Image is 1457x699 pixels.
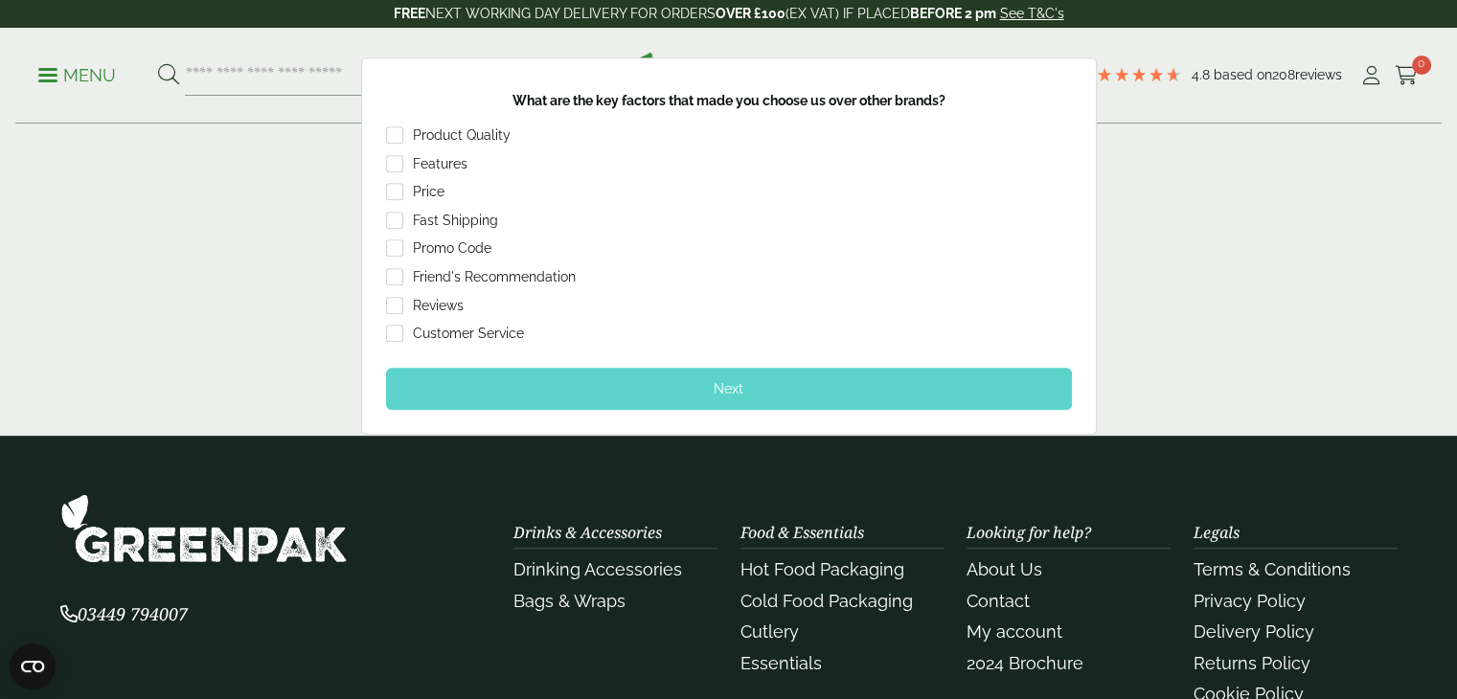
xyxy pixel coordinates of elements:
[1395,61,1419,90] a: 0
[1194,591,1306,611] a: Privacy Policy
[38,64,116,83] a: Menu
[634,52,824,98] img: GreenPak Supplies
[740,559,904,579] a: Hot Food Packaging
[60,602,188,625] span: 03449 794007
[967,559,1042,579] a: About Us
[60,493,348,563] img: GreenPak Supplies
[10,643,56,689] button: Open CMP widget
[38,64,116,87] p: Menu
[740,591,913,611] a: Cold Food Packaging
[1395,66,1419,85] i: Cart
[967,621,1062,642] a: My account
[513,559,682,579] a: Drinking Accessories
[1295,67,1342,82] span: reviews
[910,6,996,21] strong: BEFORE 2 pm
[716,6,785,21] strong: OVER £100
[413,297,464,316] div: Reviews
[1412,56,1431,75] span: 0
[413,239,491,259] div: Promo Code
[1359,66,1383,85] i: My Account
[386,368,1072,410] div: Next
[967,591,1030,611] a: Contact
[967,653,1083,673] a: 2024 Brochure
[513,591,626,611] a: Bags & Wraps
[394,6,425,21] strong: FREE
[413,212,498,231] div: Fast Shipping
[1194,621,1314,642] a: Delivery Policy
[1096,66,1182,83] div: 4.79 Stars
[413,325,524,344] div: Customer Service
[413,155,467,174] div: Features
[1214,67,1272,82] span: Based on
[740,621,799,642] a: Cutlery
[413,126,511,146] div: Product Quality
[413,268,576,287] div: Friend's Recommendation
[413,183,444,202] div: Price
[1194,653,1310,673] a: Returns Policy
[1000,6,1064,21] a: See T&C's
[60,606,188,624] a: 03449 794007
[1194,559,1351,579] a: Terms & Conditions
[1272,67,1295,82] span: 208
[740,653,822,673] a: Essentials
[1192,67,1214,82] span: 4.8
